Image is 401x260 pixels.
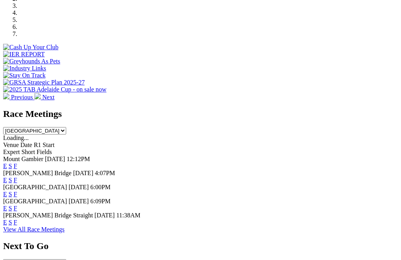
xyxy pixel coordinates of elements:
img: chevron-left-pager-white.svg [3,93,9,99]
span: Fields [36,149,52,155]
a: S [9,163,12,169]
a: S [9,177,12,183]
img: IER REPORT [3,51,45,58]
h2: Next To Go [3,241,398,251]
span: 6:09PM [90,198,111,204]
a: F [14,191,17,197]
span: Mount Gambier [3,156,43,162]
span: [PERSON_NAME] Bridge [3,170,72,176]
span: R1 Start [34,142,54,148]
span: Loading... [3,134,29,141]
a: F [14,163,17,169]
a: S [9,219,12,226]
img: chevron-right-pager-white.svg [34,93,41,99]
a: E [3,177,7,183]
a: View All Race Meetings [3,226,65,233]
a: S [9,205,12,212]
span: 11:38AM [116,212,141,219]
a: F [14,205,17,212]
span: Previous [11,94,33,100]
span: Short [22,149,35,155]
span: [PERSON_NAME] Bridge Straight [3,212,93,219]
h2: Race Meetings [3,109,398,119]
img: Greyhounds As Pets [3,58,60,65]
img: Cash Up Your Club [3,44,58,51]
span: [DATE] [73,170,94,176]
a: E [3,163,7,169]
span: 6:00PM [90,184,111,190]
img: GRSA Strategic Plan 2025-27 [3,79,85,86]
span: Date [20,142,32,148]
span: [GEOGRAPHIC_DATA] [3,198,67,204]
span: [DATE] [69,184,89,190]
span: [DATE] [45,156,65,162]
a: E [3,191,7,197]
img: Stay On Track [3,72,45,79]
img: 2025 TAB Adelaide Cup - on sale now [3,86,107,93]
a: E [3,219,7,226]
a: E [3,205,7,212]
span: 4:07PM [95,170,115,176]
a: F [14,177,17,183]
span: [GEOGRAPHIC_DATA] [3,184,67,190]
img: Industry Links [3,65,46,72]
span: Venue [3,142,19,148]
span: 12:12PM [67,156,90,162]
span: Next [42,94,54,100]
span: [DATE] [69,198,89,204]
a: F [14,219,17,226]
span: [DATE] [94,212,115,219]
a: Previous [3,94,34,100]
a: S [9,191,12,197]
span: Expert [3,149,20,155]
a: Next [34,94,54,100]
